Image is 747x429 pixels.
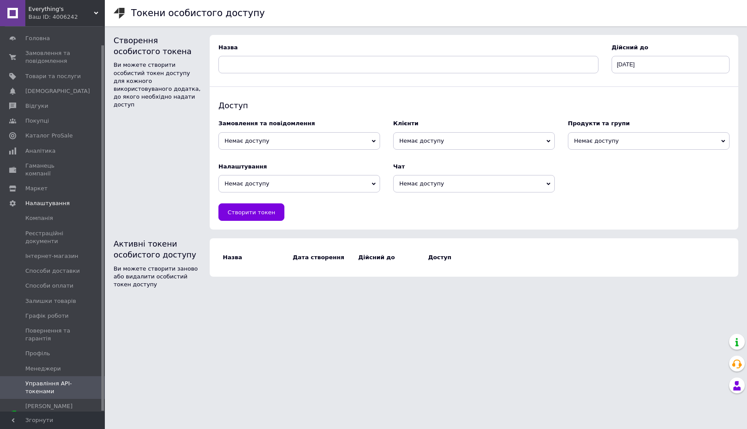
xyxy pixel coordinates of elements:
span: Інтернет-магазин [25,252,78,260]
button: Створити токен [218,203,284,221]
span: Аналітика [25,147,55,155]
span: Товари та послуги [25,72,81,80]
span: Каталог ProSale [25,132,73,140]
td: Назва [218,247,293,268]
span: Створення особистого токена [114,36,192,56]
span: Дійсний до [612,44,648,51]
span: Повернення та гарантія [25,327,81,343]
td: Дата створення [293,247,354,268]
span: Немає доступу [218,132,380,150]
span: Компанія [25,214,53,222]
div: Ваш ID: 4006242 [28,13,105,21]
span: Графік роботи [25,312,69,320]
span: Реєстраційні документи [25,230,81,245]
span: Замовлення та повідомлення [25,49,81,65]
span: Немає доступу [218,175,380,192]
span: Залишки товарів [25,297,76,305]
span: [DEMOGRAPHIC_DATA] [25,87,90,95]
span: Способи оплати [25,282,73,290]
span: Гаманець компанії [25,162,81,178]
span: Немає доступу [568,132,730,150]
td: Доступ [428,247,494,268]
span: [PERSON_NAME] та рахунки [25,402,81,426]
span: Створити токен [228,209,275,216]
span: Чат [393,163,405,170]
span: Назва [218,44,238,51]
span: Замовлення та повідомлення [218,120,315,127]
span: Налаштування [25,199,70,207]
span: Маркет [25,185,48,192]
span: Ви можете створити заново або видалити особистий токен доступу [114,265,198,288]
span: Управління API-токенами [25,380,81,395]
span: Менеджери [25,365,61,373]
span: Відгуки [25,102,48,110]
span: Everything's [28,5,94,13]
span: Профіль [25,350,50,357]
h1: Токени особистого доступу [131,8,265,18]
span: Клієнти [393,120,418,127]
span: Продукти та групи [568,120,630,127]
span: Немає доступу [393,175,555,192]
span: Активні токени особистого доступу [114,239,196,259]
span: Способи доставки [25,267,80,275]
span: Ви можете створити особистий токен доступу для кожного використовуваного додатка, до якого необхі... [114,62,201,108]
span: Налаштування [218,163,267,170]
span: Немає доступу [393,132,555,150]
span: Покупці [25,117,49,125]
td: Дійсний до [354,247,428,268]
span: Головна [25,34,50,42]
span: Доступ [218,101,248,110]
